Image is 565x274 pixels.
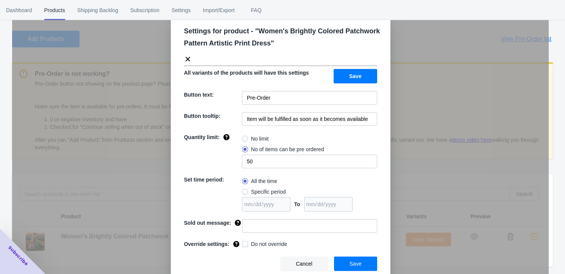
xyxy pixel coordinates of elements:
span: Button tooltip: [184,113,220,119]
button: Save [334,257,377,271]
p: Settings for product - " Women's Brightly Colored Patchwork Pattern Artistic Print Dress " [184,25,383,49]
span: Subscribe [7,244,30,267]
span: To [294,201,300,207]
span: Settings [172,0,191,20]
span: Quantity limit: [184,134,220,140]
span: All the time [251,177,277,185]
span: No limit [251,135,269,142]
span: Specific period [251,188,286,196]
span: Shipping Backlog [77,0,118,20]
span: Save [350,261,362,267]
span: Cancel [296,261,312,267]
button: Save [334,69,377,83]
span: Products [44,0,65,20]
span: Sold out message: [184,220,231,226]
span: Subscription [130,0,159,20]
span: Override settings: [184,241,229,247]
span: Dashboard [6,0,32,20]
span: No of items can be pre ordered [251,146,324,153]
span: Button text: [184,92,214,98]
span: FAQ [247,0,266,20]
span: Save [349,73,362,79]
span: Import/Export [203,0,235,20]
button: Cancel [280,257,328,271]
span: Do not override [251,240,287,248]
span: Set time period: [184,177,224,183]
span: All variants of the products will have this settings [184,70,309,76]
